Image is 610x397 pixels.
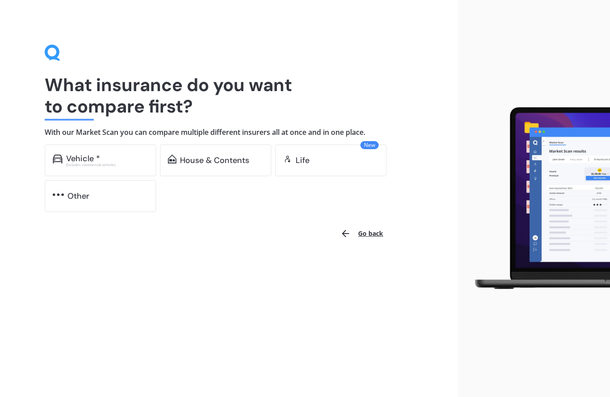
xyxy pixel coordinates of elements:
[53,190,64,199] img: other.81dba5aafe580aa69f38.svg
[67,192,89,201] div: Other
[180,156,249,165] div: House & Contents
[66,154,100,163] div: Vehicle *
[360,141,379,149] span: New
[45,128,413,137] h4: With our Market Scan you can compare multiple different insurers all at once and in one place.
[296,156,309,165] div: Life
[45,74,413,117] h1: What insurance do you want to compare first?
[283,155,292,163] img: life.f720d6a2d7cdcd3ad642.svg
[335,223,389,244] button: Go back
[53,155,63,163] img: car.f15378c7a67c060ca3f3.svg
[66,163,148,167] div: Excludes commercial vehicles
[168,155,176,163] img: home-and-contents.b802091223b8502ef2dd.svg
